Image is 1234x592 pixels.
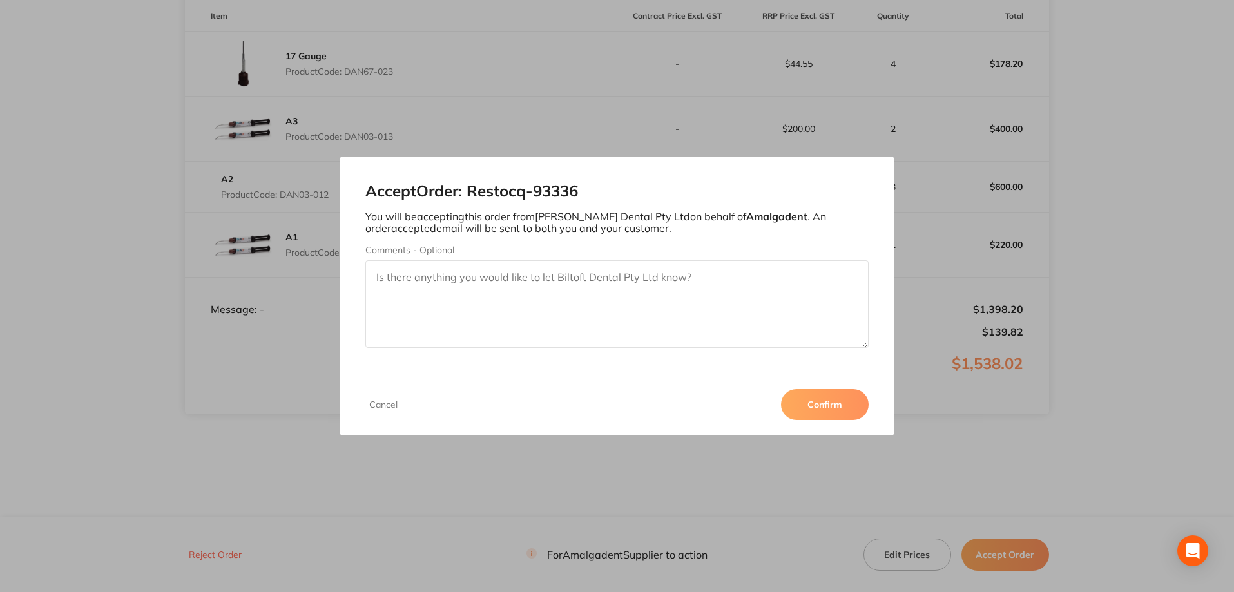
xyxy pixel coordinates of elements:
[365,245,869,255] label: Comments - Optional
[1177,535,1208,566] div: Open Intercom Messenger
[365,211,869,234] p: You will be accepting this order from [PERSON_NAME] Dental Pty Ltd on behalf of . An order accept...
[365,399,401,410] button: Cancel
[781,389,869,420] button: Confirm
[365,182,869,200] h2: Accept Order: Restocq- 93336
[746,210,807,223] b: Amalgadent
